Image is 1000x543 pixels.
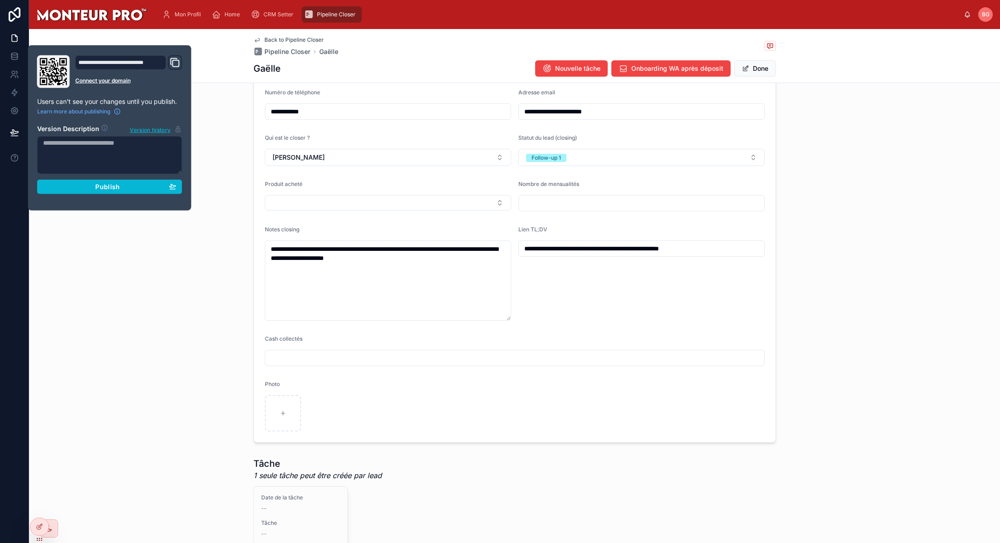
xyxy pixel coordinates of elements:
[248,6,300,23] a: CRM Setter
[319,47,338,56] a: Gaëlle
[209,6,246,23] a: Home
[37,97,182,106] p: Users can't see your changes until you publish.
[265,181,302,187] span: Produit acheté
[36,7,147,22] img: App logo
[129,124,182,134] button: Version history
[37,180,182,194] button: Publish
[265,134,310,141] span: Qui est le closer ?
[518,181,579,187] span: Nombre de mensualités
[37,124,99,134] h2: Version Description
[555,64,600,73] span: Nouvelle tâche
[535,60,608,77] button: Nouvelle tâche
[254,457,384,470] h1: Tâche
[982,11,990,18] span: BG
[265,195,511,210] button: Select Button
[130,125,171,134] span: Version history
[265,381,280,387] span: Photo
[265,149,511,166] button: Select Button
[273,153,325,162] span: [PERSON_NAME]
[261,494,340,501] span: Date de la tâche
[155,5,964,24] div: scrollable content
[37,108,110,115] span: Learn more about publishing
[611,60,731,77] button: Onboarding WA après déposit
[265,335,302,342] span: Cash collectés
[254,47,310,56] a: Pipeline Closer
[631,64,723,73] span: Onboarding WA après déposit
[224,11,240,18] span: Home
[37,108,121,115] a: Learn more about publishing
[261,505,267,512] span: --
[518,149,765,166] button: Select Button
[532,154,561,162] div: Follow-up 1
[254,62,281,75] h1: Gaëlle
[317,11,356,18] span: Pipeline Closer
[518,134,577,141] span: Statut du lead (closing)
[254,470,384,481] em: 1 seule tâche peut être créée par lead‎‎ ‎
[254,36,324,44] a: Back to Pipeline Closer
[264,36,324,44] span: Back to Pipeline Closer
[159,6,207,23] a: Mon Profil
[75,55,182,88] div: Domain and Custom Link
[518,226,547,233] span: Lien TL;DV
[264,47,310,56] span: Pipeline Closer
[95,183,120,191] span: Publish
[734,60,776,77] button: Done
[175,11,201,18] span: Mon Profil
[75,77,182,84] a: Connect your domain
[261,519,340,527] span: Tâche
[265,226,299,233] span: Notes closing
[518,89,555,96] span: Adresse email
[265,89,320,96] span: Numéro de téléphone
[302,6,362,23] a: Pipeline Closer
[263,11,293,18] span: CRM Setter
[261,530,267,538] span: --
